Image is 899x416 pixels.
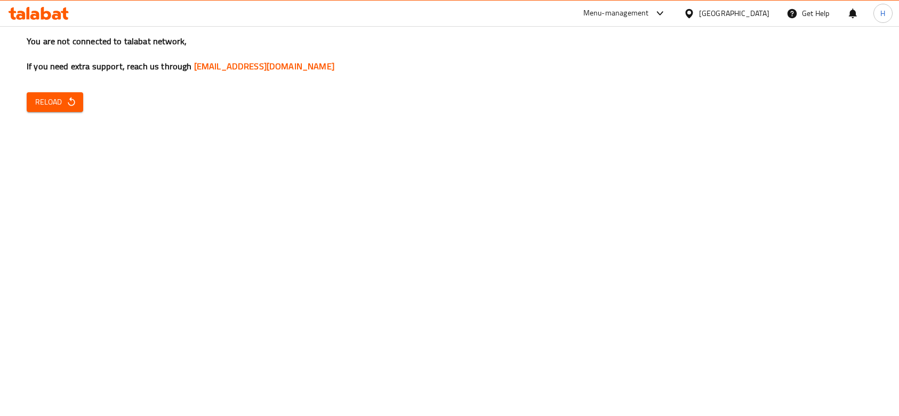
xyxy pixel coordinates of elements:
[880,7,885,19] span: H
[27,35,872,73] h3: You are not connected to talabat network, If you need extra support, reach us through
[583,7,649,20] div: Menu-management
[699,7,769,19] div: [GEOGRAPHIC_DATA]
[35,95,75,109] span: Reload
[194,58,334,74] a: [EMAIL_ADDRESS][DOMAIN_NAME]
[27,92,83,112] button: Reload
